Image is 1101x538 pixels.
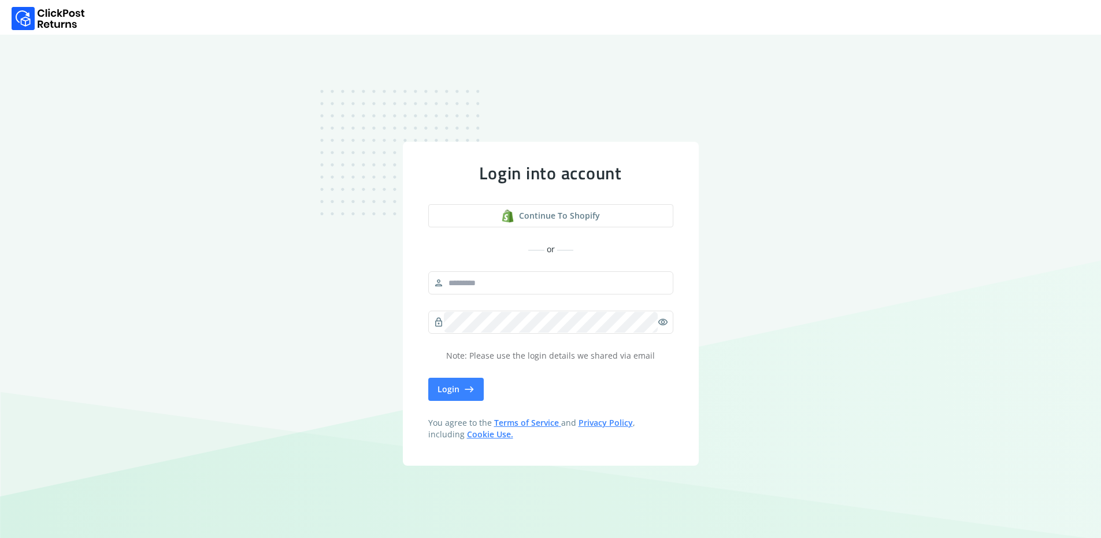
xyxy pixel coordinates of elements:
[464,381,474,397] span: east
[428,204,673,227] a: shopify logoContinue to shopify
[428,244,673,255] div: or
[467,429,513,440] a: Cookie Use.
[428,163,673,183] div: Login into account
[428,204,673,227] button: Continue to shopify
[658,314,668,330] span: visibility
[501,209,514,223] img: shopify logo
[428,378,484,401] button: Login east
[433,275,444,291] span: person
[579,417,633,428] a: Privacy Policy
[494,417,561,428] a: Terms of Service
[428,350,673,362] p: Note: Please use the login details we shared via email
[428,417,673,440] span: You agree to the and , including
[519,210,600,222] span: Continue to shopify
[12,7,85,30] img: Logo
[433,314,444,330] span: lock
